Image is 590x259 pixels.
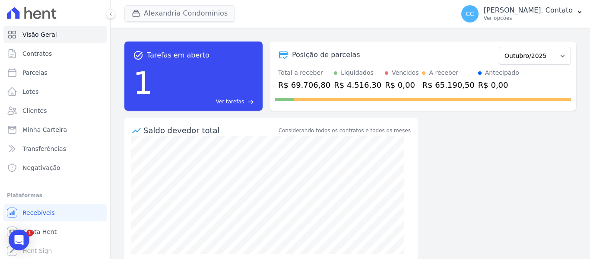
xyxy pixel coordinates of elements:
span: Parcelas [22,68,48,77]
a: Ver tarefas east [156,98,254,106]
span: Transferências [22,144,66,153]
a: Parcelas [3,64,107,81]
a: Negativação [3,159,107,176]
span: Clientes [22,106,47,115]
div: Vencidos [392,68,419,77]
div: R$ 65.190,50 [422,79,474,91]
div: R$ 69.706,80 [278,79,330,91]
div: Open Intercom Messenger [9,230,29,250]
div: 1 [133,61,153,106]
p: Ver opções [484,15,573,22]
a: Transferências [3,140,107,157]
div: Antecipado [485,68,519,77]
span: task_alt [133,50,143,61]
div: Liquidados [341,68,374,77]
a: Conta Hent [3,223,107,240]
p: [PERSON_NAME]. Contato [484,6,573,15]
span: 1 [26,230,33,237]
div: R$ 0,00 [385,79,419,91]
span: Visão Geral [22,30,57,39]
span: Recebíveis [22,208,55,217]
div: R$ 4.516,30 [334,79,381,91]
span: east [247,99,254,105]
span: Negativação [22,163,60,172]
button: CC [PERSON_NAME]. Contato Ver opções [454,2,590,26]
span: Contratos [22,49,52,58]
button: Alexandria Condomínios [124,5,235,22]
a: Visão Geral [3,26,107,43]
span: Minha Carteira [22,125,67,134]
a: Clientes [3,102,107,119]
span: Ver tarefas [216,98,244,106]
span: Lotes [22,87,39,96]
a: Contratos [3,45,107,62]
a: Minha Carteira [3,121,107,138]
span: CC [466,11,474,17]
span: Tarefas em aberto [147,50,209,61]
div: A receber [429,68,458,77]
div: Saldo devedor total [143,125,277,136]
div: Considerando todos os contratos e todos os meses [279,127,411,134]
span: Conta Hent [22,227,57,236]
div: R$ 0,00 [478,79,519,91]
a: Recebíveis [3,204,107,221]
div: Total a receber [278,68,330,77]
div: Posição de parcelas [292,50,360,60]
a: Lotes [3,83,107,100]
div: Plataformas [7,190,103,201]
